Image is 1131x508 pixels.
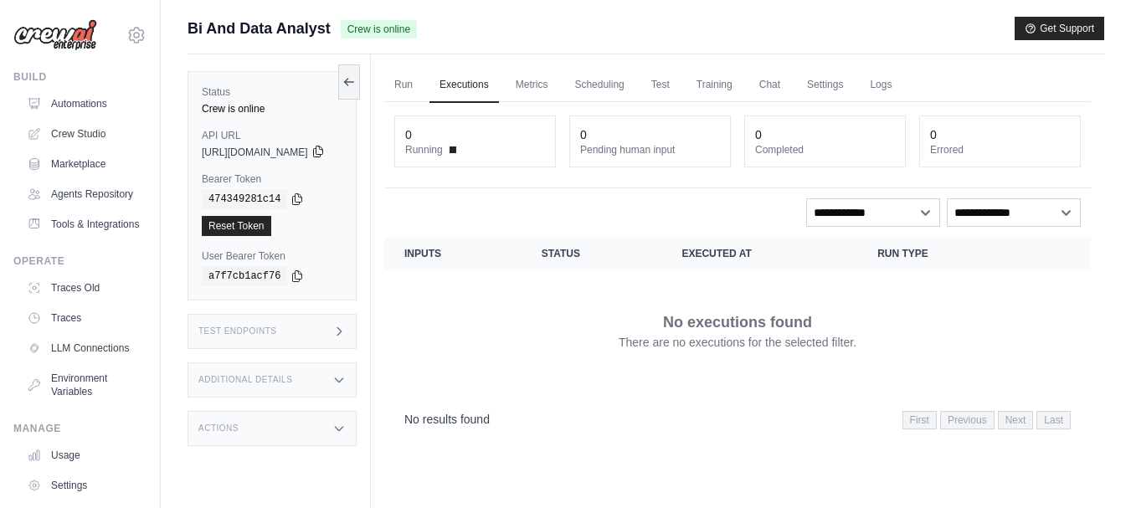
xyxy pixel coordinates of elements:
a: Environment Variables [20,365,147,405]
p: No executions found [663,310,812,334]
a: Settings [20,472,147,499]
div: Manage [13,422,147,435]
a: Executions [429,68,499,103]
p: There are no executions for the selected filter. [619,334,856,351]
h3: Actions [198,423,239,434]
nav: Pagination [902,411,1071,429]
div: Operate [13,254,147,268]
span: Last [1036,411,1071,429]
div: 0 [930,126,937,143]
a: Traces [20,305,147,331]
div: Crew is online [202,102,342,115]
iframe: Chat Widget [1047,428,1131,508]
section: Crew executions table [384,237,1091,440]
code: 474349281c14 [202,189,287,209]
p: No results found [404,411,490,428]
a: Test [641,68,680,103]
a: Run [384,68,423,103]
a: Usage [20,442,147,469]
dt: Errored [930,143,1070,157]
th: Run Type [857,237,1019,270]
a: Tools & Integrations [20,211,147,238]
dt: Completed [755,143,895,157]
div: Build [13,70,147,84]
label: Status [202,85,342,99]
img: Logo [13,19,97,51]
span: Running [405,143,443,157]
div: 0 [755,126,762,143]
a: Traces Old [20,275,147,301]
a: Scheduling [564,68,634,103]
a: Metrics [506,68,558,103]
a: Crew Studio [20,121,147,147]
span: [URL][DOMAIN_NAME] [202,146,308,159]
th: Executed at [661,237,857,270]
a: Settings [797,68,853,103]
a: LLM Connections [20,335,147,362]
a: Training [686,68,743,103]
span: Previous [940,411,995,429]
h3: Additional Details [198,375,292,385]
code: a7f7cb1acf76 [202,266,287,286]
div: 0 [580,126,587,143]
h3: Test Endpoints [198,326,277,336]
button: Get Support [1015,17,1104,40]
th: Status [522,237,662,270]
span: First [902,411,937,429]
label: User Bearer Token [202,249,342,263]
span: Next [998,411,1034,429]
dt: Pending human input [580,143,720,157]
span: Bi And Data Analyst [188,17,331,40]
span: Crew is online [341,20,417,38]
a: Marketplace [20,151,147,177]
label: Bearer Token [202,172,342,186]
a: Logs [860,68,902,103]
a: Chat [749,68,790,103]
nav: Pagination [384,398,1091,440]
th: Inputs [384,237,522,270]
a: Reset Token [202,216,271,236]
div: 0 [405,126,412,143]
a: Agents Repository [20,181,147,208]
label: API URL [202,129,342,142]
a: Automations [20,90,147,117]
